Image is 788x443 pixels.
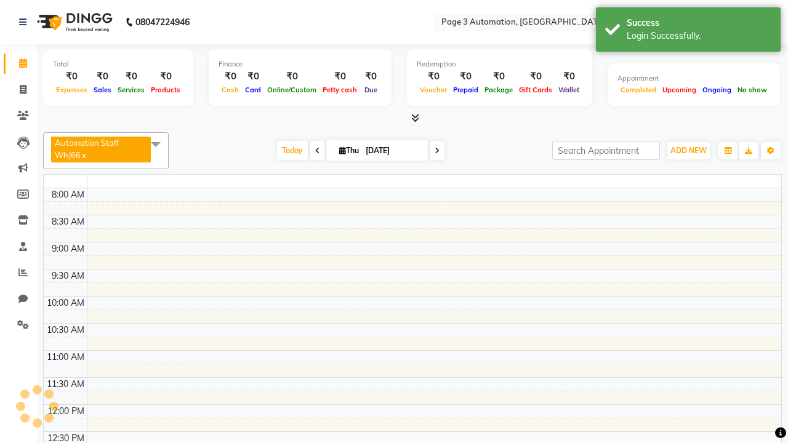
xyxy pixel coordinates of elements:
div: ₹0 [148,70,183,84]
input: 2025-10-02 [362,142,424,160]
span: Card [242,86,264,94]
span: Completed [617,86,659,94]
div: ₹0 [264,70,320,84]
span: Ongoing [699,86,734,94]
span: Products [148,86,183,94]
div: 10:00 AM [44,297,87,309]
span: Automation Staff WhJ66 [55,138,119,160]
span: Prepaid [450,86,481,94]
div: ₹0 [53,70,90,84]
div: ₹0 [320,70,360,84]
span: Upcoming [659,86,699,94]
div: ₹0 [90,70,115,84]
span: Online/Custom [264,86,320,94]
span: Services [115,86,148,94]
button: ADD NEW [667,142,710,159]
div: ₹0 [242,70,264,84]
div: 8:00 AM [49,188,87,201]
div: 10:30 AM [44,324,87,337]
div: 12:00 PM [45,405,87,418]
div: 11:30 AM [44,378,87,391]
span: Expenses [53,86,90,94]
div: Success [627,17,771,30]
div: ₹0 [219,70,242,84]
span: Sales [90,86,115,94]
span: Due [361,86,380,94]
b: 08047224946 [135,5,190,39]
div: ₹0 [555,70,582,84]
div: ₹0 [516,70,555,84]
div: Finance [219,59,382,70]
input: Search Appointment [552,141,660,160]
span: Gift Cards [516,86,555,94]
span: Wallet [555,86,582,94]
div: 11:00 AM [44,351,87,364]
div: Appointment [617,73,770,84]
div: 8:30 AM [49,215,87,228]
span: ADD NEW [670,146,707,155]
div: Login Successfully. [627,30,771,42]
span: Today [277,141,308,160]
span: No show [734,86,770,94]
div: 9:30 AM [49,269,87,282]
div: ₹0 [115,70,148,84]
span: Cash [219,86,242,94]
div: ₹0 [360,70,382,84]
span: Petty cash [320,86,360,94]
a: x [81,150,86,160]
span: Package [481,86,516,94]
div: 9:00 AM [49,242,87,255]
div: ₹0 [481,70,516,84]
div: Total [53,59,183,70]
img: logo [31,5,116,39]
span: Voucher [417,86,450,94]
span: Thu [336,146,362,155]
div: ₹0 [417,70,450,84]
div: Redemption [417,59,582,70]
div: ₹0 [450,70,481,84]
